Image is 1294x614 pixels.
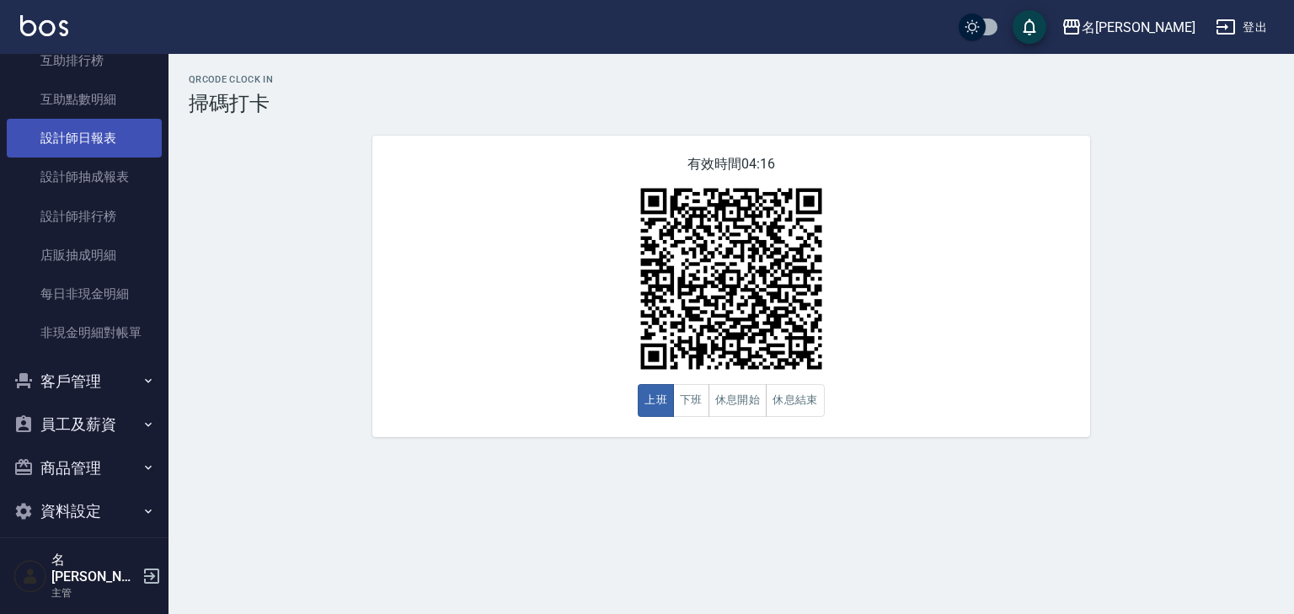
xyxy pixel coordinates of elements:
[673,384,709,417] button: 下班
[189,74,1274,85] h2: QRcode Clock In
[1209,12,1274,43] button: 登出
[20,15,68,36] img: Logo
[1055,10,1202,45] button: 名[PERSON_NAME]
[7,489,162,533] button: 資料設定
[638,384,674,417] button: 上班
[189,92,1274,115] h3: 掃碼打卡
[7,119,162,158] a: 設計師日報表
[766,384,825,417] button: 休息結束
[51,552,137,585] h5: 名[PERSON_NAME]
[1082,17,1195,38] div: 名[PERSON_NAME]
[7,313,162,352] a: 非現金明細對帳單
[7,236,162,275] a: 店販抽成明細
[7,158,162,196] a: 設計師抽成報表
[51,585,137,601] p: 主管
[7,80,162,119] a: 互助點數明細
[7,446,162,490] button: 商品管理
[708,384,767,417] button: 休息開始
[1013,10,1046,44] button: save
[7,360,162,403] button: 客戶管理
[7,41,162,80] a: 互助排行榜
[7,197,162,236] a: 設計師排行榜
[7,403,162,446] button: 員工及薪資
[372,136,1090,437] div: 有效時間 04:16
[7,275,162,313] a: 每日非現金明細
[13,559,47,593] img: Person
